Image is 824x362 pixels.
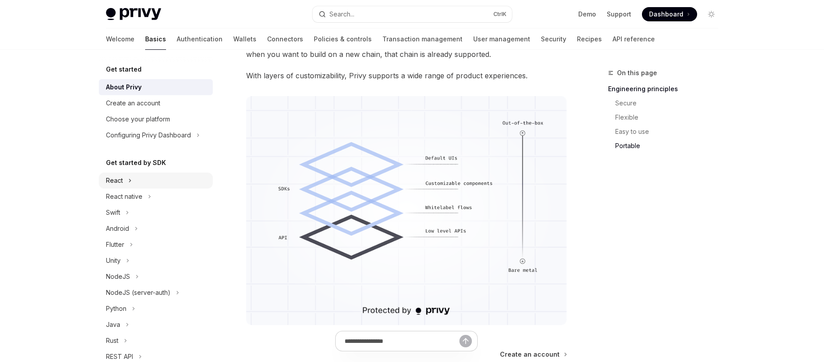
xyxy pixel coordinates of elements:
[99,237,213,253] button: Toggle Flutter section
[106,287,170,298] div: NodeJS (server-auth)
[106,303,126,314] div: Python
[145,28,166,50] a: Basics
[99,189,213,205] button: Toggle React native section
[106,82,142,93] div: About Privy
[577,28,602,50] a: Recipes
[642,7,697,21] a: Dashboard
[99,79,213,95] a: About Privy
[106,175,123,186] div: React
[345,331,459,351] input: Ask a question...
[106,157,166,168] h5: Get started by SDK
[99,95,213,111] a: Create an account
[99,205,213,221] button: Toggle Swift section
[99,253,213,269] button: Toggle Unity section
[608,96,726,110] a: Secure
[106,8,161,20] img: light logo
[99,221,213,237] button: Toggle Android section
[106,114,170,125] div: Choose your platform
[382,28,463,50] a: Transaction management
[613,28,655,50] a: API reference
[541,28,566,50] a: Security
[607,10,631,19] a: Support
[608,110,726,125] a: Flexible
[106,319,120,330] div: Java
[106,98,160,109] div: Create an account
[608,125,726,139] a: Easy to use
[177,28,223,50] a: Authentication
[99,301,213,317] button: Toggle Python section
[106,335,118,346] div: Rust
[99,285,213,301] button: Toggle NodeJS (server-auth) section
[106,130,191,141] div: Configuring Privy Dashboard
[106,271,130,282] div: NodeJS
[617,68,657,78] span: On this page
[106,191,142,202] div: React native
[106,239,124,250] div: Flutter
[106,28,134,50] a: Welcome
[578,10,596,19] a: Demo
[608,139,726,153] a: Portable
[493,11,507,18] span: Ctrl K
[329,9,354,20] div: Search...
[99,173,213,189] button: Toggle React section
[233,28,256,50] a: Wallets
[314,28,372,50] a: Policies & controls
[106,351,133,362] div: REST API
[106,223,129,234] div: Android
[106,255,121,266] div: Unity
[99,333,213,349] button: Toggle Rust section
[99,111,213,127] a: Choose your platform
[649,10,683,19] span: Dashboard
[106,207,120,218] div: Swift
[267,28,303,50] a: Connectors
[246,96,567,325] img: images/Customization.png
[99,317,213,333] button: Toggle Java section
[246,69,567,82] span: With layers of customizability, Privy supports a wide range of product experiences.
[608,82,726,96] a: Engineering principles
[99,127,213,143] button: Toggle Configuring Privy Dashboard section
[99,269,213,285] button: Toggle NodeJS section
[106,64,142,75] h5: Get started
[704,7,718,21] button: Toggle dark mode
[459,335,472,347] button: Send message
[313,6,512,22] button: Open search
[473,28,530,50] a: User management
